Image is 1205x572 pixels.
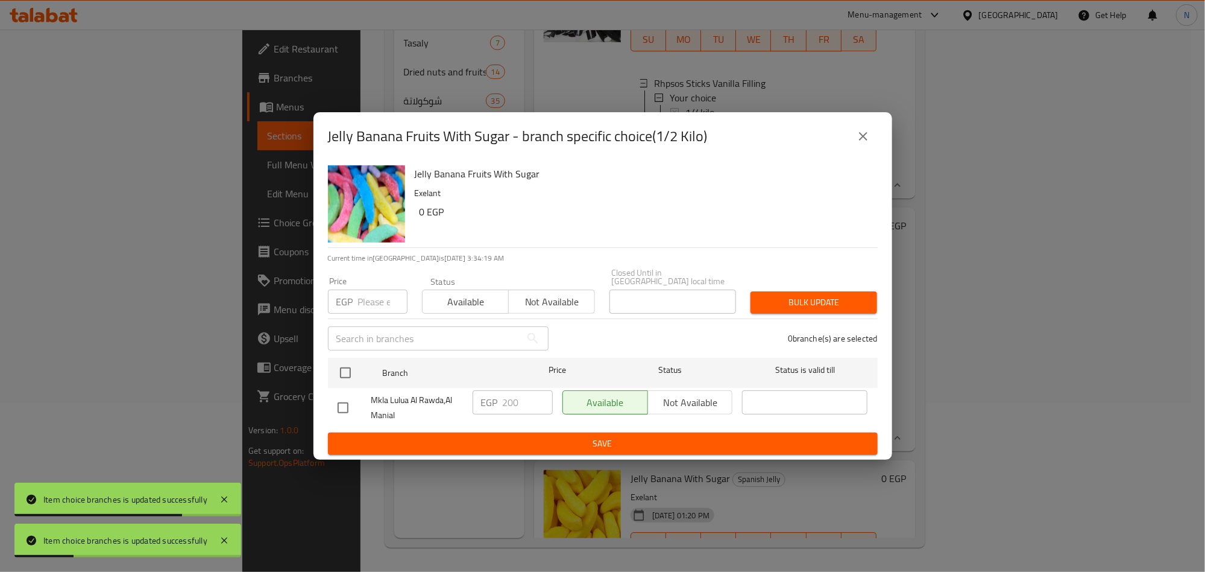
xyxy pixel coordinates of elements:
div: Item choice branches is updated successfully [43,534,207,547]
span: Mkla Lulua Al Rawda,Al Manial [371,393,463,423]
p: EGP [481,395,498,410]
button: Save [328,433,878,455]
div: Item choice branches is updated successfully [43,493,207,506]
img: Jelly Banana Fruits With Sugar [328,165,405,243]
span: Not available [514,293,590,311]
h6: 0 EGP [420,203,868,220]
input: Please enter price [358,290,407,314]
input: Search in branches [328,326,521,351]
button: close [849,122,878,151]
p: Exelant [415,186,868,201]
button: Available [422,290,509,314]
span: Price [517,363,597,378]
span: Bulk update [760,295,867,310]
p: Current time in [GEOGRAPHIC_DATA] is [DATE] 3:34:19 AM [328,253,878,264]
span: Available [427,293,504,311]
span: Branch [382,366,508,381]
button: Bulk update [750,291,877,314]
span: Status [607,363,732,378]
h2: Jelly Banana Fruits With Sugar - branch specific choice(1/2 Kilo) [328,127,708,146]
span: Status is valid till [742,363,867,378]
p: 0 branche(s) are selected [788,332,878,345]
span: Save [338,436,868,451]
input: Please enter price [503,390,553,415]
button: Not available [508,290,595,314]
h6: Jelly Banana Fruits With Sugar [415,165,868,182]
p: EGP [336,294,353,309]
